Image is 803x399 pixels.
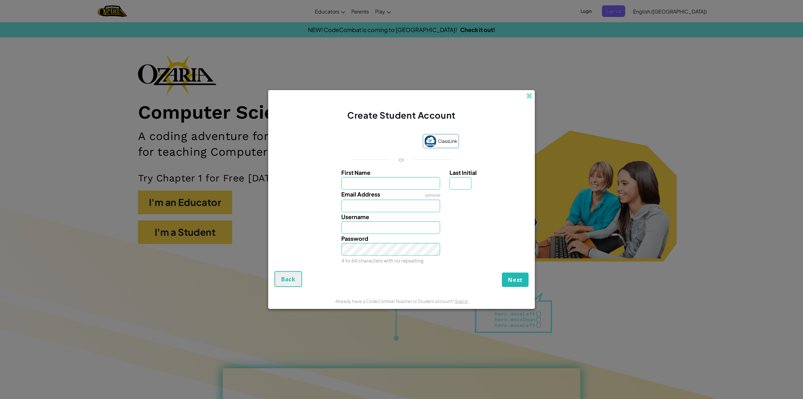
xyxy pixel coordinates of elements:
[335,298,455,304] span: Already have a CodeCombat Teacher or Student account?
[341,257,423,263] small: 4 to 64 characters with no repeating
[347,110,455,121] span: Create Student Account
[424,135,436,147] img: classlink-logo-small.png
[274,271,302,287] button: Back
[341,135,420,149] iframe: Sign in with Google Button
[341,191,380,198] span: Email Address
[425,193,440,197] span: optional
[508,276,523,283] span: Next
[341,169,370,176] span: First Name
[341,235,368,242] span: Password
[281,275,295,283] span: Back
[455,298,468,304] a: Sign in
[502,272,529,287] button: Next
[449,169,477,176] span: Last Initial
[438,137,457,146] span: ClassLink
[399,156,405,163] p: or
[341,213,369,220] span: Username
